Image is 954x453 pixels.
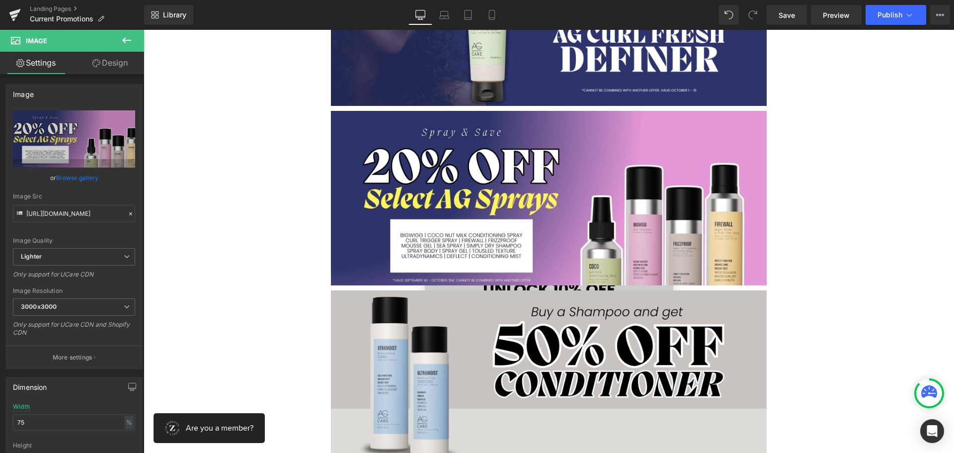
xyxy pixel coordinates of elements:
[13,321,135,343] div: Only support for UCare CDN and Shopify CDN
[56,169,98,186] a: Browse gallery
[13,205,135,222] input: Link
[6,346,142,369] button: More settings
[719,5,739,25] button: Undo
[74,52,146,74] a: Design
[13,414,135,431] input: auto
[13,237,135,244] div: Image Quality
[866,5,926,25] button: Publish
[13,193,135,200] div: Image Src
[13,271,135,285] div: Only support for UCare CDN
[13,287,135,294] div: Image Resolution
[823,10,850,20] span: Preview
[13,85,34,98] div: Image
[163,10,186,19] span: Library
[53,353,92,362] p: More settings
[408,5,432,25] a: Desktop
[480,5,504,25] a: Mobile
[743,5,763,25] button: Redo
[144,5,193,25] a: New Library
[13,173,135,183] div: or
[30,5,144,13] a: Landing Pages
[877,11,902,19] span: Publish
[13,442,135,449] div: Height
[13,377,47,391] div: Dimension
[811,5,862,25] a: Preview
[26,37,47,45] span: Image
[21,303,57,310] b: 3000x3000
[125,416,134,429] div: %
[30,15,93,23] span: Current Promotions
[432,5,456,25] a: Laptop
[930,5,950,25] button: More
[920,419,944,443] div: Open Intercom Messenger
[10,383,121,413] iframe: Button to open loyalty program pop-up
[21,253,42,260] b: Lighter
[456,5,480,25] a: Tablet
[13,403,30,410] div: Width
[779,10,795,20] span: Save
